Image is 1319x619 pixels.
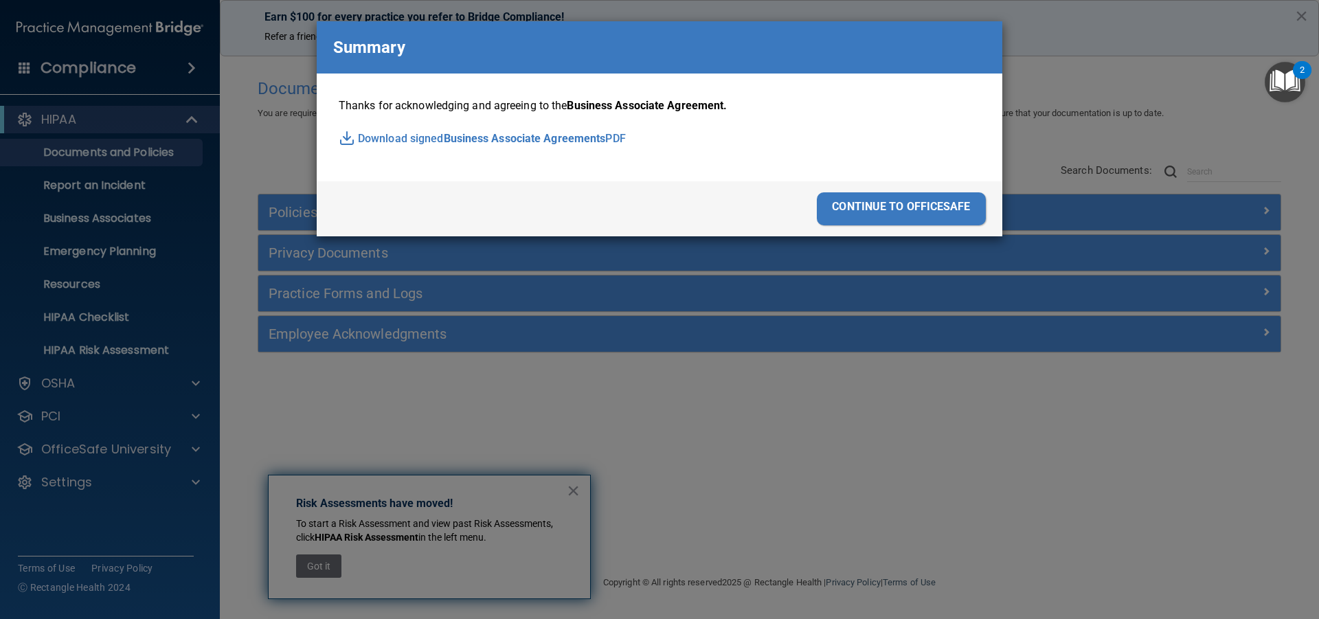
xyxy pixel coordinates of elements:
span: Business Associate Agreement. [567,99,727,112]
div: 2 [1300,70,1305,88]
div: continue to officesafe [817,192,986,225]
p: Summary [333,32,405,63]
span: Business Associate Agreements [444,128,606,149]
button: Open Resource Center, 2 new notifications [1265,62,1305,102]
p: Thanks for acknowledging and agreeing to the [339,95,980,116]
p: Download signed PDF [339,128,980,149]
